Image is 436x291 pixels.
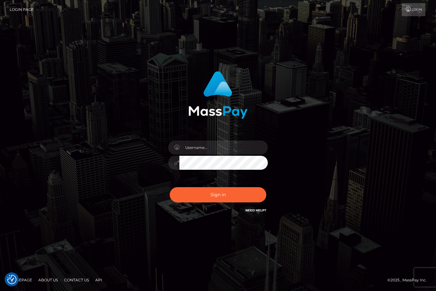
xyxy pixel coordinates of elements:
button: Sign in [170,187,266,202]
div: © 2025 , MassPay Inc. [387,277,431,284]
a: Homepage [7,275,35,285]
a: Contact Us [62,275,92,285]
a: About Us [36,275,60,285]
img: Revisit consent button [7,275,17,284]
button: Consent Preferences [7,275,17,284]
a: API [93,275,105,285]
a: Need Help? [245,208,266,212]
input: Username... [179,141,268,155]
a: Login [402,3,425,16]
img: MassPay Login [188,71,248,119]
a: Login Page [10,3,34,16]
